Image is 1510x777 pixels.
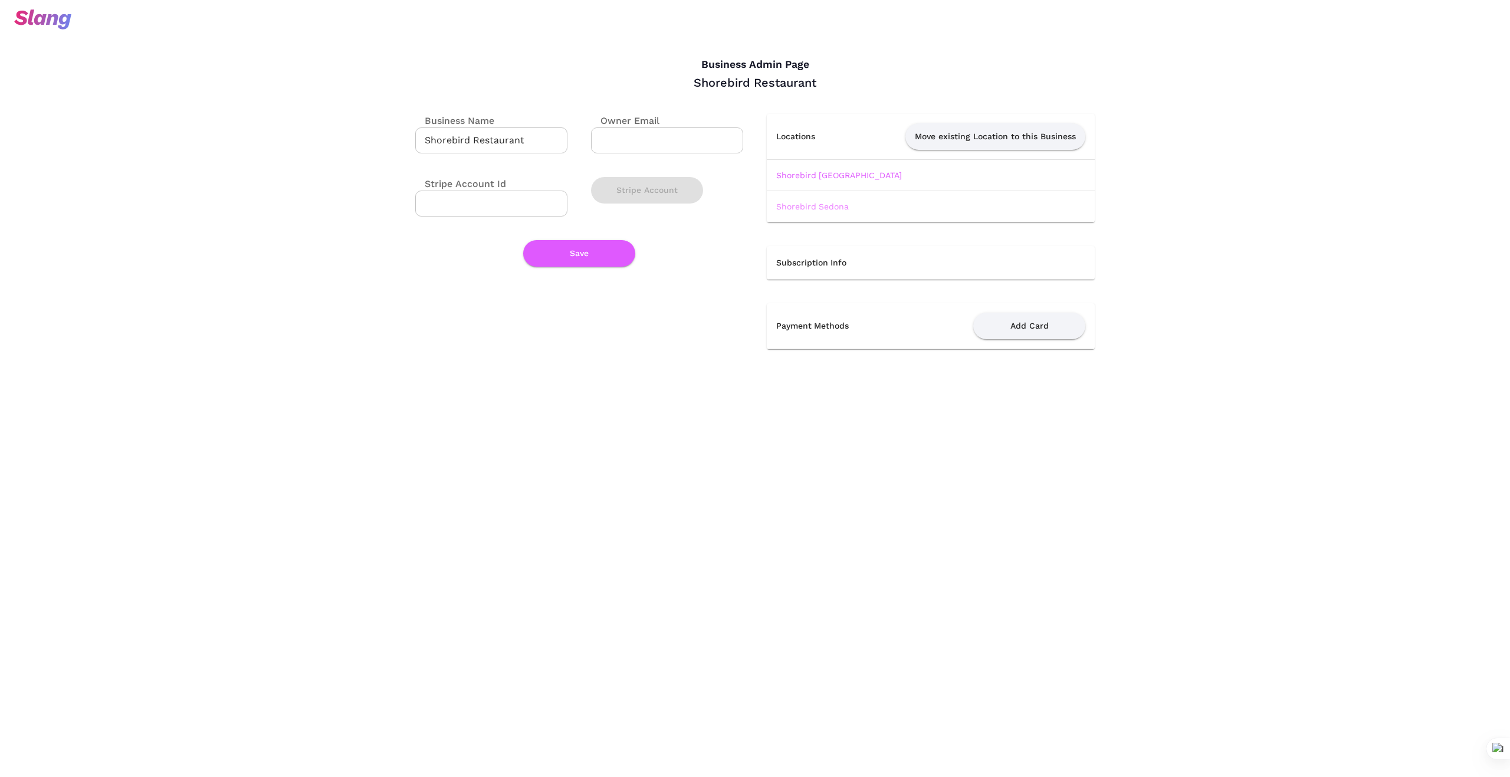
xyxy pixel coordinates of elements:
h4: Business Admin Page [415,58,1095,71]
div: Shorebird Restaurant [415,75,1095,90]
label: Owner Email [591,114,659,127]
th: Subscription Info [767,246,1095,280]
a: Shorebird Sedona [776,202,849,211]
a: Shorebird [GEOGRAPHIC_DATA] [776,171,902,180]
label: Stripe Account Id [415,177,506,191]
a: Stripe Account [591,185,703,194]
img: svg+xml;base64,PHN2ZyB3aWR0aD0iOTciIGhlaWdodD0iMzQiIHZpZXdCb3g9IjAgMCA5NyAzNCIgZmlsbD0ibm9uZSIgeG... [14,9,71,29]
th: Locations [767,114,841,160]
button: Add Card [973,313,1085,339]
button: Move existing Location to this Business [905,123,1085,150]
button: Save [523,240,635,267]
th: Payment Methods [767,303,902,349]
a: Add Card [973,320,1085,330]
label: Business Name [415,114,494,127]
